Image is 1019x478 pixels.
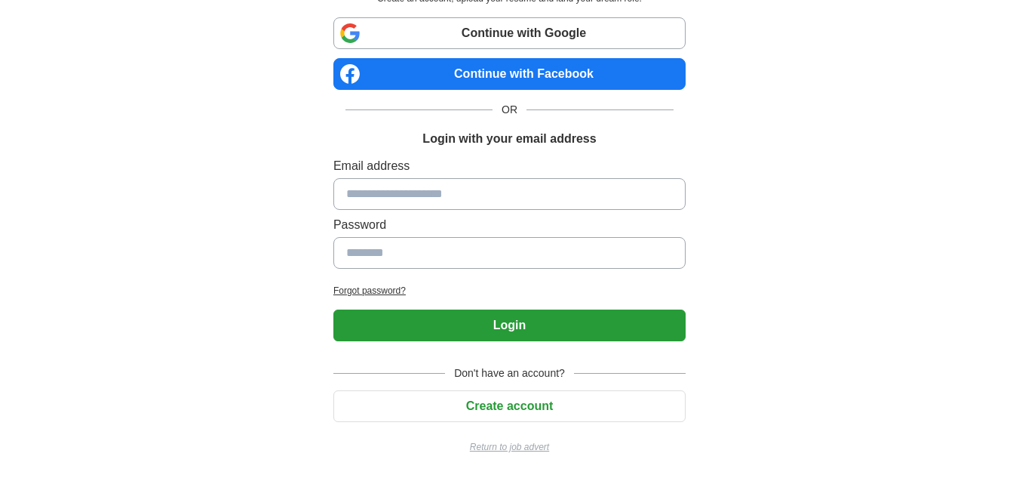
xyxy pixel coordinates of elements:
a: Create account [333,399,686,412]
label: Email address [333,157,686,175]
button: Login [333,310,686,341]
a: Return to job advert [333,440,686,454]
a: Continue with Google [333,17,686,49]
h1: Login with your email address [422,130,596,148]
label: Password [333,216,686,234]
a: Forgot password? [333,284,686,298]
span: Don't have an account? [445,365,574,381]
button: Create account [333,390,686,422]
span: OR [493,102,526,118]
a: Continue with Facebook [333,58,686,90]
